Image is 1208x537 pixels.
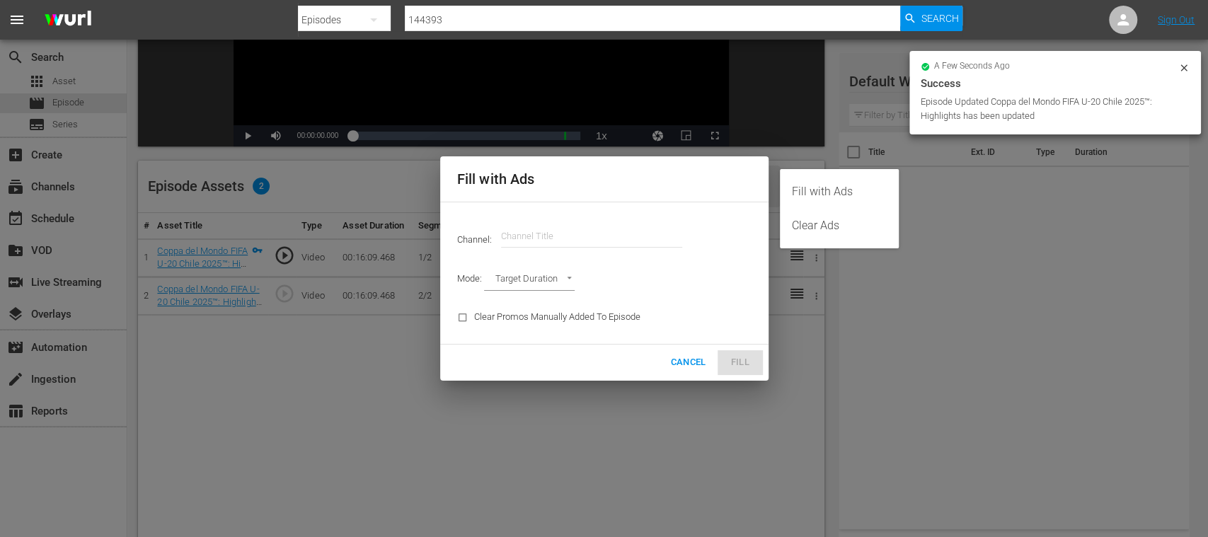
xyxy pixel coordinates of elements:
div: Success [921,75,1190,92]
div: Mode: [449,262,760,299]
div: Target Duration [484,270,575,290]
div: Clear Ads [791,209,887,243]
span: a few seconds ago [934,61,1010,72]
div: Clear Promos Manually Added To Episode [449,299,649,335]
img: ans4CAIJ8jUAAAAAAAAAAAAAAAAAAAAAAAAgQb4GAAAAAAAAAAAAAAAAAAAAAAAAJMjXAAAAAAAAAAAAAAAAAAAAAAAAgAT5G... [34,4,102,37]
button: Cancel [665,350,711,375]
div: Episode Updated Coppa del Mondo FIFA U-20 Chile 2025™: Highlights has been updated [921,95,1175,123]
h2: Fill with Ads [457,168,752,190]
span: Cancel [670,354,706,371]
span: Channel: [457,234,501,245]
span: Search [921,6,958,31]
a: Sign Out [1158,14,1195,25]
span: menu [8,11,25,28]
div: Fill with Ads [791,175,887,209]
